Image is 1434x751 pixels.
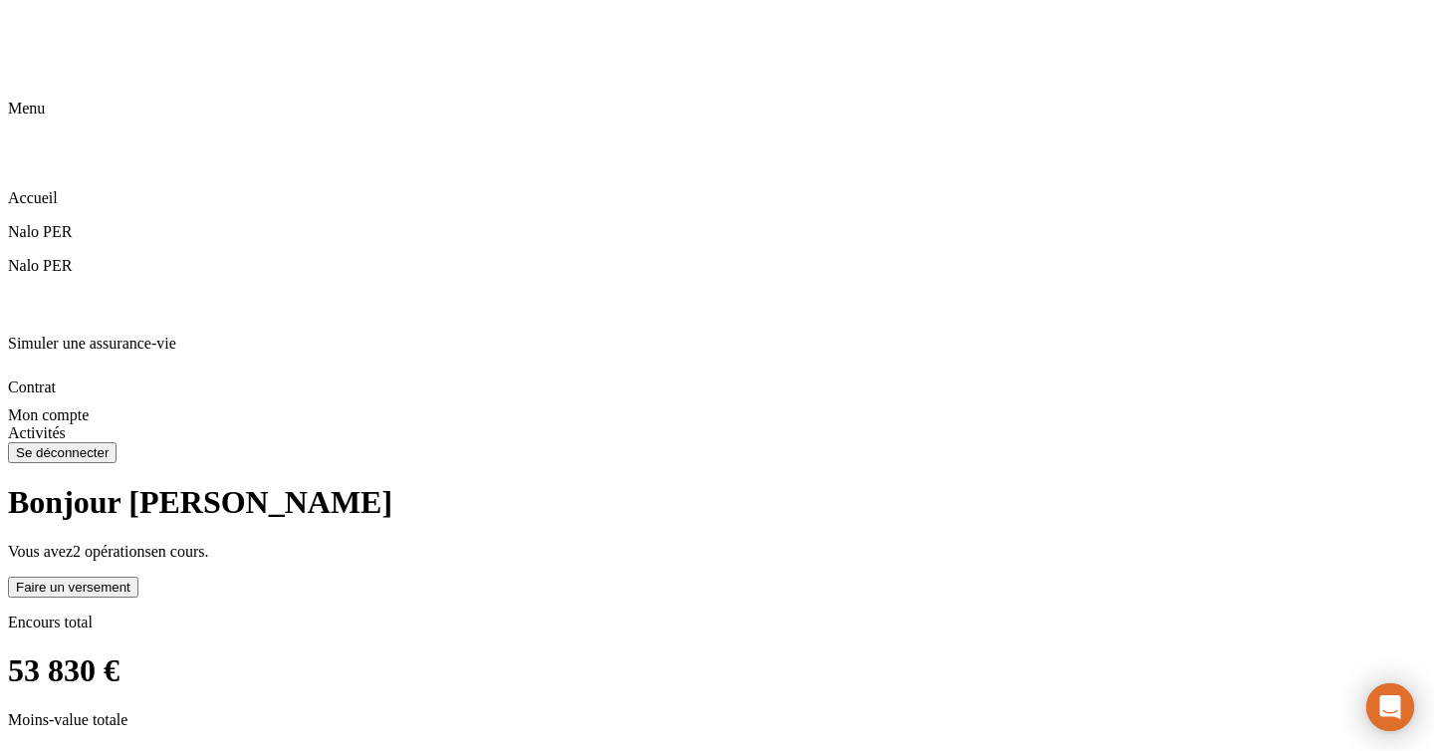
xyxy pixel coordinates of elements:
[8,100,45,117] span: Menu
[8,484,1426,521] h1: Bonjour [PERSON_NAME]
[73,543,151,560] span: 2 opérations
[16,580,130,595] div: Faire un versement
[8,711,1426,729] p: Moins-value totale
[8,257,1426,275] p: Nalo PER
[16,445,109,460] div: Se déconnecter
[8,543,73,560] span: Vous avez
[8,335,1426,353] p: Simuler une assurance-vie
[8,223,1426,241] p: Nalo PER
[8,291,1426,353] div: Simuler une assurance-vie
[8,378,56,395] span: Contrat
[8,652,1426,689] h1: 53 830 €
[8,577,138,598] button: Faire un versement
[151,543,209,560] span: en cours.
[8,406,89,423] span: Mon compte
[8,442,117,463] button: Se déconnecter
[1366,683,1414,731] div: Ouvrir le Messenger Intercom
[8,189,1426,207] p: Accueil
[8,424,66,441] span: Activités
[8,614,1426,631] p: Encours total
[8,145,1426,207] div: Accueil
